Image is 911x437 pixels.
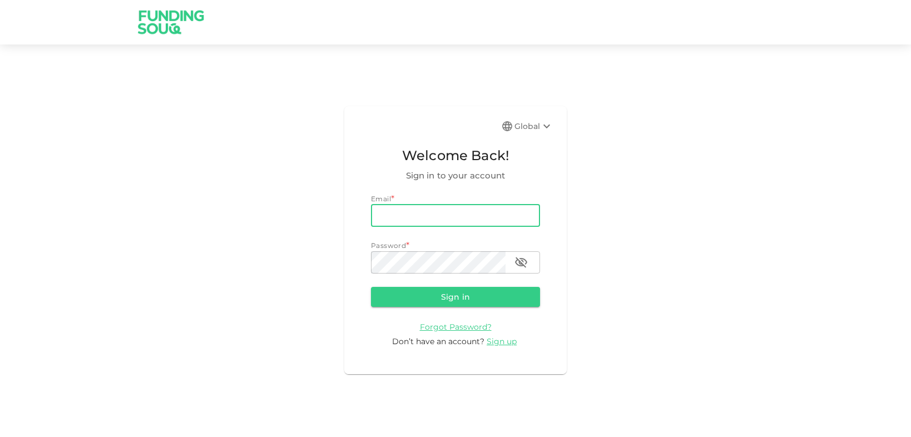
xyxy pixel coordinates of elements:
input: email [371,205,540,227]
span: Email [371,195,391,203]
button: Sign in [371,287,540,307]
span: Sign up [487,336,517,346]
span: Sign in to your account [371,169,540,182]
span: Password [371,241,406,250]
span: Don’t have an account? [392,336,484,346]
div: Global [514,120,553,133]
a: Forgot Password? [420,321,492,332]
input: password [371,251,506,274]
span: Welcome Back! [371,145,540,166]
